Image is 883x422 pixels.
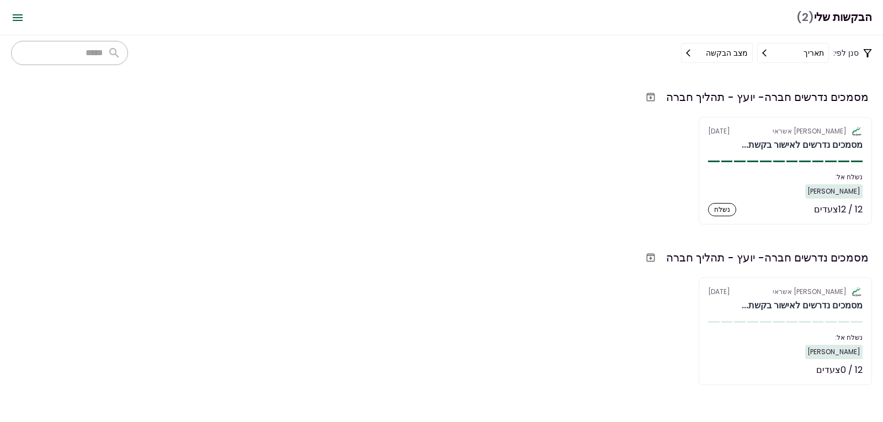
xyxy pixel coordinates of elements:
[742,138,863,152] div: מסמכים נדרשים לאישור בקשת חברה- יועץ
[773,126,847,136] div: [PERSON_NAME] אשראי
[805,184,863,199] div: [PERSON_NAME]
[796,6,814,29] span: (2)
[851,287,863,297] img: Partner logo
[708,287,863,297] div: [DATE]
[796,6,872,29] h1: הבקשות שלי
[757,43,829,63] button: תאריך
[816,364,863,377] div: 12 / 0 צעדים
[708,364,749,377] div: לא הותחל
[681,43,753,63] button: מצב הבקשה
[641,248,661,268] button: העבר לארכיון
[666,249,869,266] div: מסמכים נדרשים חברה- יועץ - תהליך חברה
[805,345,863,359] div: [PERSON_NAME]
[4,4,31,31] button: Open menu
[708,172,863,182] div: נשלח אל:
[666,89,869,105] div: מסמכים נדרשים חברה- יועץ - תהליך חברה
[708,333,863,343] div: נשלח אל:
[708,126,863,136] div: [DATE]
[804,47,824,59] div: תאריך
[851,126,863,136] img: Partner logo
[641,87,661,107] button: העבר לארכיון
[742,299,863,312] div: מסמכים נדרשים לאישור בקשת חברה- יועץ
[708,203,736,216] div: נשלח
[814,203,863,216] div: 12 / 12 צעדים
[681,43,872,63] div: סנן לפי:
[773,287,847,297] div: [PERSON_NAME] אשראי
